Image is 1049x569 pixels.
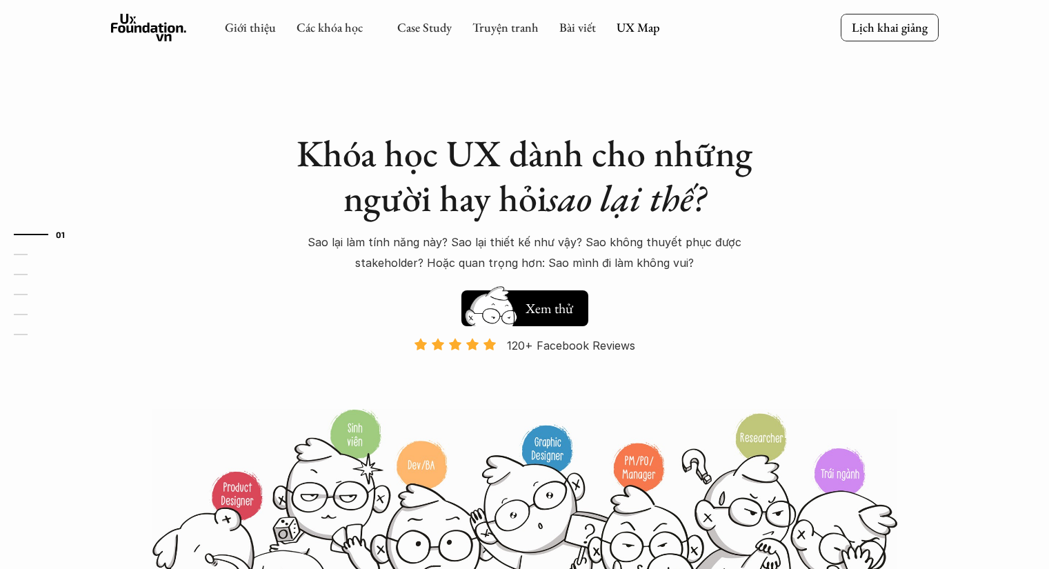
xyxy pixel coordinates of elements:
a: Truyện tranh [472,19,539,35]
strong: 01 [56,230,66,239]
a: Giới thiệu [225,19,276,35]
a: Bài viết [559,19,596,35]
a: 01 [14,226,79,243]
a: 120+ Facebook Reviews [402,337,648,407]
a: Xem thử [461,283,588,326]
p: Sao lại làm tính năng này? Sao lại thiết kế như vậy? Sao không thuyết phục được stakeholder? Hoặc... [283,232,766,274]
a: Lịch khai giảng [841,14,939,41]
h5: Xem thử [523,299,575,318]
a: Case Study [397,19,452,35]
p: 120+ Facebook Reviews [507,335,635,356]
a: UX Map [617,19,660,35]
a: Các khóa học [297,19,363,35]
em: sao lại thế? [547,174,706,222]
h1: Khóa học UX dành cho những người hay hỏi [283,131,766,221]
p: Lịch khai giảng [852,19,928,35]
